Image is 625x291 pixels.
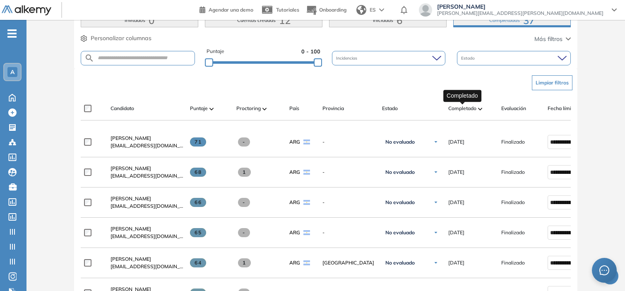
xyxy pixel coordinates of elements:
span: Tutoriales [276,7,299,13]
img: ARG [303,170,310,175]
span: - [322,229,375,236]
span: - [322,199,375,206]
span: 1 [238,258,251,267]
span: - [238,228,250,237]
span: [PERSON_NAME] [111,256,151,262]
span: Incidencias [336,55,359,61]
span: [DATE] [448,168,464,176]
span: [DATE] [448,229,464,236]
span: ARG [289,168,300,176]
span: Personalizar columnas [91,34,151,43]
span: Provincia [322,105,344,112]
div: Completado [443,90,481,102]
span: 64 [190,258,206,267]
span: Finalizado [501,229,525,236]
img: Ícono de flecha [433,260,438,265]
span: [PERSON_NAME] [111,226,151,232]
span: [EMAIL_ADDRESS][DOMAIN_NAME] [111,142,183,149]
img: Ícono de flecha [433,230,438,235]
span: Agendar una demo [209,7,253,13]
i: - [7,33,17,34]
span: Más filtros [534,35,562,43]
span: No evaluado [385,139,415,145]
span: ARG [289,138,300,146]
span: [PERSON_NAME] [111,195,151,202]
span: [PERSON_NAME][EMAIL_ADDRESS][PERSON_NAME][DOMAIN_NAME] [437,10,603,17]
button: Completadas37 [453,13,571,27]
span: ARG [289,199,300,206]
span: País [289,105,299,112]
img: [missing "en.ARROW_ALT" translation] [262,108,267,110]
img: Ícono de flecha [433,170,438,175]
span: ARG [289,229,300,236]
span: Finalizado [501,138,525,146]
img: Ícono de flecha [433,139,438,144]
span: No evaluado [385,169,415,176]
span: Estado [461,55,476,61]
img: arrow [379,8,384,12]
img: [missing "en.ARROW_ALT" translation] [478,108,482,110]
button: Cuentas creadas12 [205,13,322,27]
span: [EMAIL_ADDRESS][DOMAIN_NAME] [111,202,183,210]
span: [PERSON_NAME] [111,135,151,141]
img: ARG [303,200,310,205]
a: [PERSON_NAME] [111,165,183,172]
span: [EMAIL_ADDRESS][DOMAIN_NAME] [111,172,183,180]
span: No evaluado [385,260,415,266]
span: [EMAIL_ADDRESS][DOMAIN_NAME] [111,263,183,270]
span: No evaluado [385,199,415,206]
span: 66 [190,198,206,207]
span: [EMAIL_ADDRESS][DOMAIN_NAME] [111,233,183,240]
img: SEARCH_ALT [84,53,94,63]
img: Logo [2,5,51,16]
span: Fecha límite [548,105,576,112]
span: Estado [382,105,398,112]
span: Completado [448,105,476,112]
span: 0 - 100 [301,48,320,55]
span: 1 [238,168,251,177]
button: Limpiar filtros [532,75,572,90]
span: ARG [289,259,300,267]
span: Finalizado [501,199,525,206]
span: message [599,265,609,275]
span: - [322,138,375,146]
span: [DATE] [448,138,464,146]
span: No evaluado [385,229,415,236]
span: - [238,198,250,207]
span: [PERSON_NAME] [437,3,603,10]
span: 71 [190,137,206,147]
span: Candidato [111,105,134,112]
span: A [10,69,14,75]
button: Más filtros [534,35,571,43]
span: Finalizado [501,168,525,176]
span: [DATE] [448,259,464,267]
span: Puntaje [207,48,224,55]
span: Onboarding [319,7,346,13]
a: [PERSON_NAME] [111,225,183,233]
span: Proctoring [236,105,261,112]
span: [PERSON_NAME] [111,165,151,171]
a: [PERSON_NAME] [111,135,183,142]
span: [GEOGRAPHIC_DATA] [322,259,375,267]
button: Onboarding [306,1,346,19]
span: - [322,168,375,176]
div: Incidencias [332,51,445,65]
span: 68 [190,168,206,177]
img: ARG [303,139,310,144]
a: [PERSON_NAME] [111,255,183,263]
span: ES [370,6,376,14]
img: [missing "en.ARROW_ALT" translation] [209,108,214,110]
img: world [356,5,366,15]
span: Evaluación [501,105,526,112]
img: Ícono de flecha [433,200,438,205]
span: Finalizado [501,259,525,267]
span: [DATE] [448,199,464,206]
div: Estado [457,51,570,65]
span: - [238,137,250,147]
button: Invitados0 [81,13,198,27]
a: Agendar una demo [200,4,253,14]
span: 65 [190,228,206,237]
span: Puntaje [190,105,208,112]
img: ARG [303,260,310,265]
button: Personalizar columnas [81,34,151,43]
